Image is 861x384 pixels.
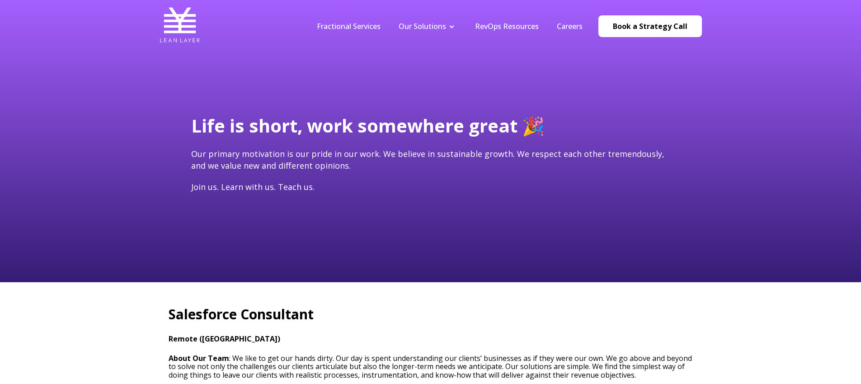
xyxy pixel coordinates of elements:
a: Book a Strategy Call [598,15,702,37]
img: Lean Layer Logo [160,5,200,45]
div: Navigation Menu [308,21,592,31]
a: Fractional Services [317,21,381,31]
h2: Salesforce Consultant [169,305,693,324]
h3: : We like to get our hands dirty. Our day is spent understanding our clients’ businesses as if th... [169,354,693,379]
span: Our primary motivation is our pride in our work. We believe in sustainable growth. We respect eac... [191,148,664,171]
a: RevOps Resources [475,21,539,31]
a: Careers [557,21,583,31]
a: Our Solutions [399,21,446,31]
strong: Remote ([GEOGRAPHIC_DATA]) [169,334,280,344]
span: Life is short, work somewhere great 🎉 [191,113,545,138]
strong: About Our Team [169,353,229,363]
span: Join us. Learn with us. Teach us. [191,181,315,192]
